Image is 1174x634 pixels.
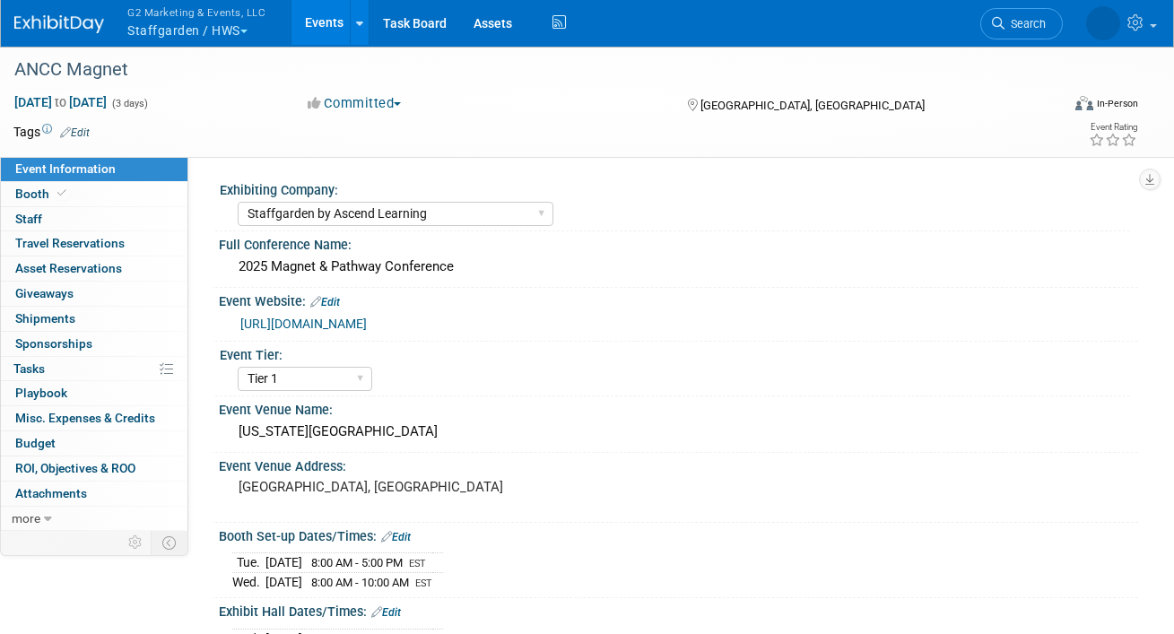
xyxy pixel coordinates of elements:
[120,531,152,554] td: Personalize Event Tab Strip
[415,578,432,589] span: EST
[1,431,187,456] a: Budget
[371,606,401,619] a: Edit
[1,381,187,405] a: Playbook
[1096,97,1138,110] div: In-Person
[12,511,40,525] span: more
[13,361,45,376] span: Tasks
[15,411,155,425] span: Misc. Expenses & Credits
[1,207,187,231] a: Staff
[973,93,1138,120] div: Event Format
[152,531,188,554] td: Toggle Event Tabs
[13,94,108,110] span: [DATE] [DATE]
[15,161,116,176] span: Event Information
[1,406,187,430] a: Misc. Expenses & Credits
[110,98,148,109] span: (3 days)
[265,553,302,573] td: [DATE]
[232,553,265,573] td: Tue.
[14,15,104,33] img: ExhibitDay
[15,461,135,475] span: ROI, Objectives & ROO
[1,282,187,306] a: Giveaways
[301,94,408,113] button: Committed
[311,576,409,589] span: 8:00 AM - 10:00 AM
[1089,123,1137,132] div: Event Rating
[1075,96,1093,110] img: Format-Inperson.png
[15,261,122,275] span: Asset Reservations
[1,157,187,181] a: Event Information
[1,507,187,531] a: more
[219,453,1138,475] div: Event Venue Address:
[1004,17,1046,30] span: Search
[57,188,66,198] i: Booth reservation complete
[219,523,1138,546] div: Booth Set-up Dates/Times:
[232,418,1125,446] div: [US_STATE][GEOGRAPHIC_DATA]
[409,558,426,569] span: EST
[1,231,187,256] a: Travel Reservations
[232,572,265,591] td: Wed.
[980,8,1063,39] a: Search
[15,286,74,300] span: Giveaways
[240,317,367,331] a: [URL][DOMAIN_NAME]
[1,456,187,481] a: ROI, Objectives & ROO
[15,212,42,226] span: Staff
[8,54,1042,86] div: ANCC Magnet
[127,3,265,22] span: G2 Marketing & Events, LLC
[265,572,302,591] td: [DATE]
[1,332,187,356] a: Sponsorships
[700,99,925,112] span: [GEOGRAPHIC_DATA], [GEOGRAPHIC_DATA]
[219,396,1138,419] div: Event Venue Name:
[60,126,90,139] a: Edit
[52,95,69,109] span: to
[15,436,56,450] span: Budget
[219,598,1138,621] div: Exhibit Hall Dates/Times:
[1,307,187,331] a: Shipments
[1086,6,1120,40] img: Nora McQuillan
[232,253,1125,281] div: 2025 Magnet & Pathway Conference
[1,357,187,381] a: Tasks
[15,187,70,201] span: Booth
[239,479,582,495] pre: [GEOGRAPHIC_DATA], [GEOGRAPHIC_DATA]
[310,296,340,308] a: Edit
[1,182,187,206] a: Booth
[311,556,403,569] span: 8:00 AM - 5:00 PM
[219,231,1138,254] div: Full Conference Name:
[219,288,1138,311] div: Event Website:
[15,486,87,500] span: Attachments
[15,386,67,400] span: Playbook
[1,482,187,506] a: Attachments
[1,256,187,281] a: Asset Reservations
[15,336,92,351] span: Sponsorships
[15,236,125,250] span: Travel Reservations
[220,177,1130,199] div: Exhibiting Company:
[220,342,1130,364] div: Event Tier:
[381,531,411,543] a: Edit
[13,123,90,141] td: Tags
[15,311,75,326] span: Shipments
